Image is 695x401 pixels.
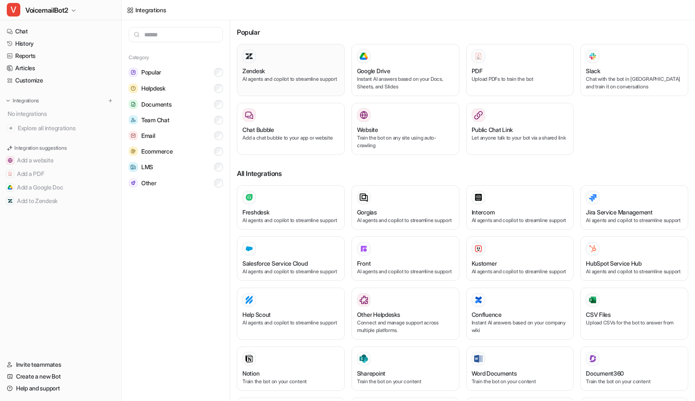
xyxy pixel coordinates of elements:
[129,84,138,93] img: Helpdesk
[242,208,269,217] h3: Freshdesk
[245,296,253,304] img: Help Scout
[580,44,688,96] button: SlackSlackChat with the bot in [GEOGRAPHIC_DATA] and train it on conversations
[586,208,653,217] h3: Jira Service Management
[242,75,339,83] p: AI agents and copilot to streamline support
[129,131,138,140] img: Email
[5,98,11,104] img: expand menu
[357,310,400,319] h3: Other Helpdesks
[3,50,118,62] a: Reports
[580,185,688,230] button: Jira Service ManagementAI agents and copilot to streamline support
[3,167,118,181] button: Add a PDFAdd a PDF
[3,382,118,394] a: Help and support
[242,259,308,268] h3: Salesforce Service Cloud
[129,128,223,143] button: EmailEmail
[237,185,345,230] button: FreshdeskAI agents and copilot to streamline support
[580,236,688,281] button: HubSpot Service HubHubSpot Service HubAI agents and copilot to streamline support
[242,319,339,327] p: AI agents and copilot to streamline support
[3,96,41,105] button: Integrations
[129,54,223,61] h5: Category
[242,66,265,75] h3: Zendesk
[472,310,502,319] h3: Confluence
[474,52,483,60] img: PDF
[472,259,497,268] h3: Kustomer
[127,5,166,14] a: Integrations
[588,244,597,253] img: HubSpot Service Hub
[472,319,569,334] p: Instant AI answers based on your company wiki
[3,38,118,49] a: History
[588,296,597,304] img: CSV Files
[3,122,118,134] a: Explore all integrations
[466,346,574,391] button: Word DocumentsWord DocumentsTrain the bot on your content
[8,158,13,163] img: Add a website
[237,346,345,391] button: NotionNotionTrain the bot on your content
[129,143,223,159] button: EcommerceEcommerce
[357,268,454,275] p: AI agents and copilot to streamline support
[107,98,113,104] img: menu_add.svg
[129,175,223,191] button: OtherOther
[242,134,339,142] p: Add a chat bubble to your app or website
[129,96,223,112] button: DocumentsDocuments
[242,378,339,385] p: Train the bot on your content
[586,310,610,319] h3: CSV Files
[129,64,223,80] button: PopularPopular
[360,244,368,253] img: Front
[580,346,688,391] button: Document360Document360Train the bot on your content
[357,259,371,268] h3: Front
[242,369,259,378] h3: Notion
[586,66,600,75] h3: Slack
[360,111,368,119] img: Website
[3,25,118,37] a: Chat
[586,75,683,91] p: Chat with the bot in [GEOGRAPHIC_DATA] and train it on conversations
[586,268,683,275] p: AI agents and copilot to streamline support
[474,355,483,363] img: Word Documents
[466,236,574,281] button: KustomerKustomerAI agents and copilot to streamline support
[245,244,253,253] img: Salesforce Service Cloud
[135,5,166,14] div: Integrations
[237,168,688,179] h3: All Integrations
[586,259,642,268] h3: HubSpot Service Hub
[352,346,459,391] button: SharepointSharepointTrain the bot on your content
[580,288,688,340] button: CSV FilesCSV FilesUpload CSVs for the bot to answer from
[14,144,66,152] p: Integration suggestions
[129,115,138,124] img: Team Chat
[129,147,138,156] img: Ecommerce
[8,185,13,190] img: Add a Google Doc
[357,369,385,378] h3: Sharepoint
[586,217,683,224] p: AI agents and copilot to streamline support
[357,208,377,217] h3: Gorgias
[129,100,138,109] img: Documents
[245,354,253,363] img: Notion
[3,181,118,194] button: Add a Google DocAdd a Google Doc
[129,112,223,128] button: Team ChatTeam Chat
[472,369,517,378] h3: Word Documents
[129,68,138,77] img: Popular
[237,236,345,281] button: Salesforce Service Cloud Salesforce Service CloudAI agents and copilot to streamline support
[357,75,454,91] p: Instant AI answers based on your Docs, Sheets, and Slides
[357,66,390,75] h3: Google Drive
[357,378,454,385] p: Train the bot on your content
[472,208,495,217] h3: Intercom
[3,74,118,86] a: Customize
[357,319,454,334] p: Connect and manage support across multiple platforms.
[129,162,138,172] img: LMS
[129,159,223,175] button: LMSLMS
[472,268,569,275] p: AI agents and copilot to streamline support
[352,44,459,96] button: Google DriveGoogle DriveInstant AI answers based on your Docs, Sheets, and Slides
[237,103,345,155] button: Chat BubbleAdd a chat bubble to your app or website
[472,125,513,134] h3: Public Chat Link
[586,319,683,327] p: Upload CSVs for the bot to answer from
[352,185,459,230] button: GorgiasAI agents and copilot to streamline support
[360,296,368,304] img: Other Helpdesks
[141,132,155,140] span: Email
[3,154,118,167] button: Add a websiteAdd a website
[588,354,597,363] img: Document360
[352,236,459,281] button: FrontFrontAI agents and copilot to streamline support
[141,84,165,93] span: Helpdesk
[586,369,624,378] h3: Document360
[141,179,157,187] span: Other
[141,68,161,77] span: Popular
[141,100,171,109] span: Documents
[237,288,345,340] button: Help ScoutHelp ScoutAI agents and copilot to streamline support
[129,80,223,96] button: HelpdeskHelpdesk
[8,171,13,176] img: Add a PDF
